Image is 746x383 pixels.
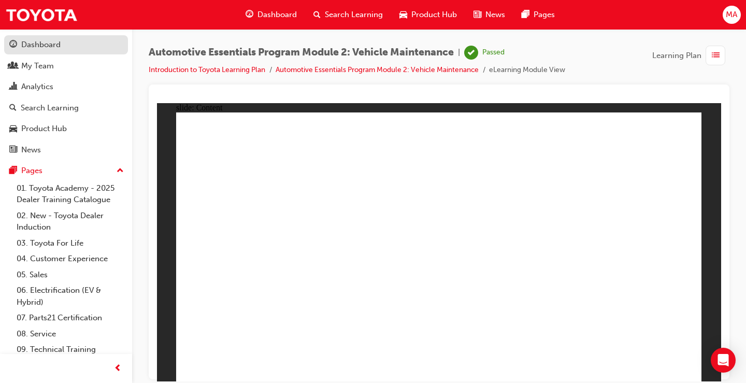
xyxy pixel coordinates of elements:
[21,144,41,156] div: News
[21,60,54,72] div: My Team
[21,165,42,177] div: Pages
[21,123,67,135] div: Product Hub
[4,119,128,138] a: Product Hub
[12,342,128,358] a: 09. Technical Training
[276,65,479,74] a: Automotive Essentials Program Module 2: Vehicle Maintenance
[9,62,17,71] span: people-icon
[237,4,305,25] a: guage-iconDashboard
[12,180,128,208] a: 01. Toyota Academy - 2025 Dealer Training Catalogue
[9,146,17,155] span: news-icon
[474,8,481,21] span: news-icon
[149,47,454,59] span: Automotive Essentials Program Module 2: Vehicle Maintenance
[325,9,383,21] span: Search Learning
[711,348,736,373] div: Open Intercom Messenger
[458,47,460,59] span: |
[5,3,78,26] img: Trak
[12,235,128,251] a: 03. Toyota For Life
[9,40,17,50] span: guage-icon
[21,81,53,93] div: Analytics
[4,56,128,76] a: My Team
[464,46,478,60] span: learningRecordVerb_PASS-icon
[4,161,128,180] button: Pages
[4,140,128,160] a: News
[465,4,513,25] a: news-iconNews
[391,4,465,25] a: car-iconProduct Hub
[12,267,128,283] a: 05. Sales
[652,46,729,65] button: Learning Plan
[4,77,128,96] a: Analytics
[399,8,407,21] span: car-icon
[4,98,128,118] a: Search Learning
[313,8,321,21] span: search-icon
[12,282,128,310] a: 06. Electrification (EV & Hybrid)
[4,33,128,161] button: DashboardMy TeamAnalyticsSearch LearningProduct HubNews
[9,124,17,134] span: car-icon
[411,9,457,21] span: Product Hub
[482,48,505,58] div: Passed
[485,9,505,21] span: News
[21,39,61,51] div: Dashboard
[246,8,253,21] span: guage-icon
[9,104,17,113] span: search-icon
[149,65,265,74] a: Introduction to Toyota Learning Plan
[712,49,720,62] span: list-icon
[4,35,128,54] a: Dashboard
[652,50,701,62] span: Learning Plan
[12,310,128,326] a: 07. Parts21 Certification
[117,164,124,178] span: up-icon
[723,6,741,24] button: MA
[534,9,555,21] span: Pages
[726,9,737,21] span: MA
[9,166,17,176] span: pages-icon
[513,4,563,25] a: pages-iconPages
[522,8,529,21] span: pages-icon
[21,102,79,114] div: Search Learning
[305,4,391,25] a: search-iconSearch Learning
[114,362,122,375] span: prev-icon
[12,208,128,235] a: 02. New - Toyota Dealer Induction
[489,64,565,76] li: eLearning Module View
[12,326,128,342] a: 08. Service
[257,9,297,21] span: Dashboard
[12,251,128,267] a: 04. Customer Experience
[9,82,17,92] span: chart-icon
